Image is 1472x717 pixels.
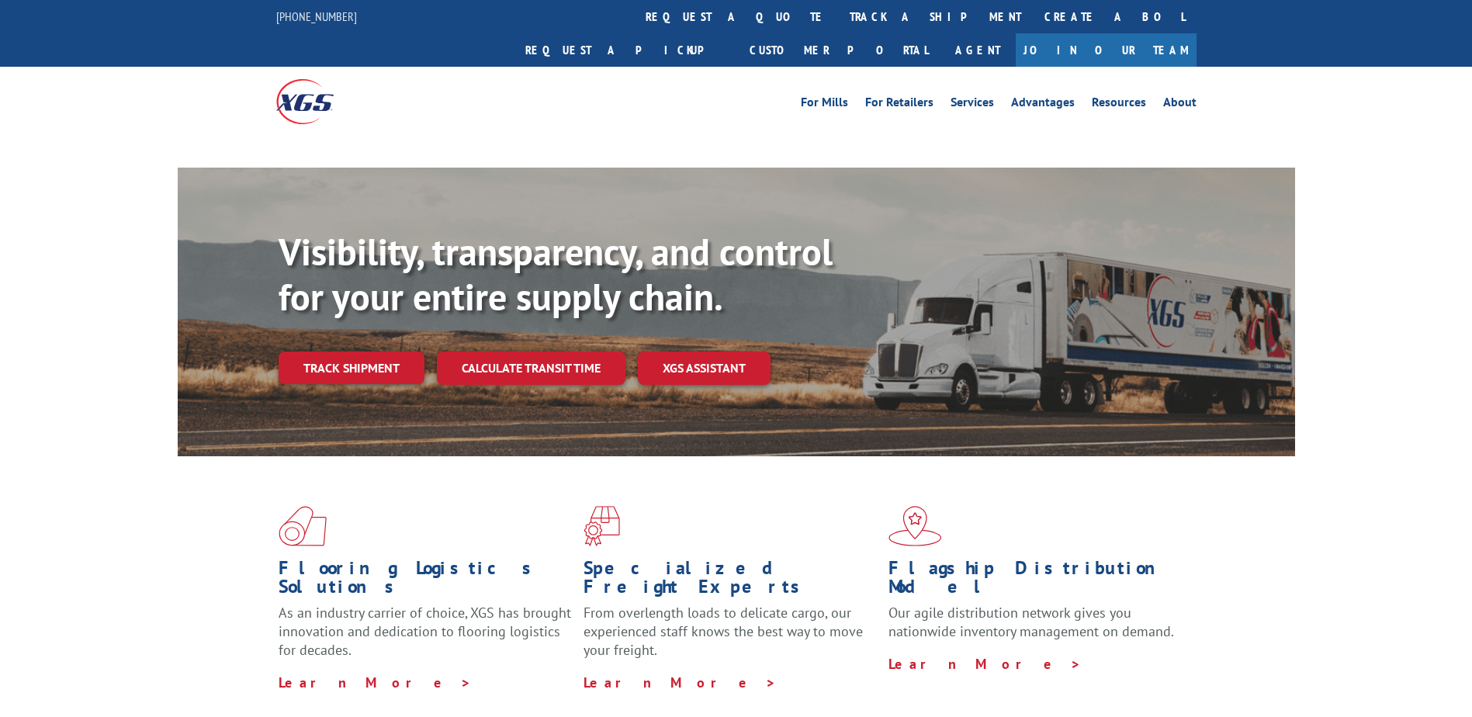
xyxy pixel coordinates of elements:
[888,604,1174,640] span: Our agile distribution network gives you nationwide inventory management on demand.
[584,559,877,604] h1: Specialized Freight Experts
[888,655,1082,673] a: Learn More >
[279,227,833,320] b: Visibility, transparency, and control for your entire supply chain.
[279,604,571,659] span: As an industry carrier of choice, XGS has brought innovation and dedication to flooring logistics...
[279,506,327,546] img: xgs-icon-total-supply-chain-intelligence-red
[279,352,424,384] a: Track shipment
[888,506,942,546] img: xgs-icon-flagship-distribution-model-red
[514,33,738,67] a: Request a pickup
[437,352,625,385] a: Calculate transit time
[888,559,1182,604] h1: Flagship Distribution Model
[279,674,472,691] a: Learn More >
[801,96,848,113] a: For Mills
[638,352,771,385] a: XGS ASSISTANT
[584,506,620,546] img: xgs-icon-focused-on-flooring-red
[1011,96,1075,113] a: Advantages
[738,33,940,67] a: Customer Portal
[1092,96,1146,113] a: Resources
[1016,33,1197,67] a: Join Our Team
[865,96,933,113] a: For Retailers
[276,9,357,24] a: [PHONE_NUMBER]
[584,604,877,673] p: From overlength loads to delicate cargo, our experienced staff knows the best way to move your fr...
[1163,96,1197,113] a: About
[940,33,1016,67] a: Agent
[279,559,572,604] h1: Flooring Logistics Solutions
[951,96,994,113] a: Services
[584,674,777,691] a: Learn More >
